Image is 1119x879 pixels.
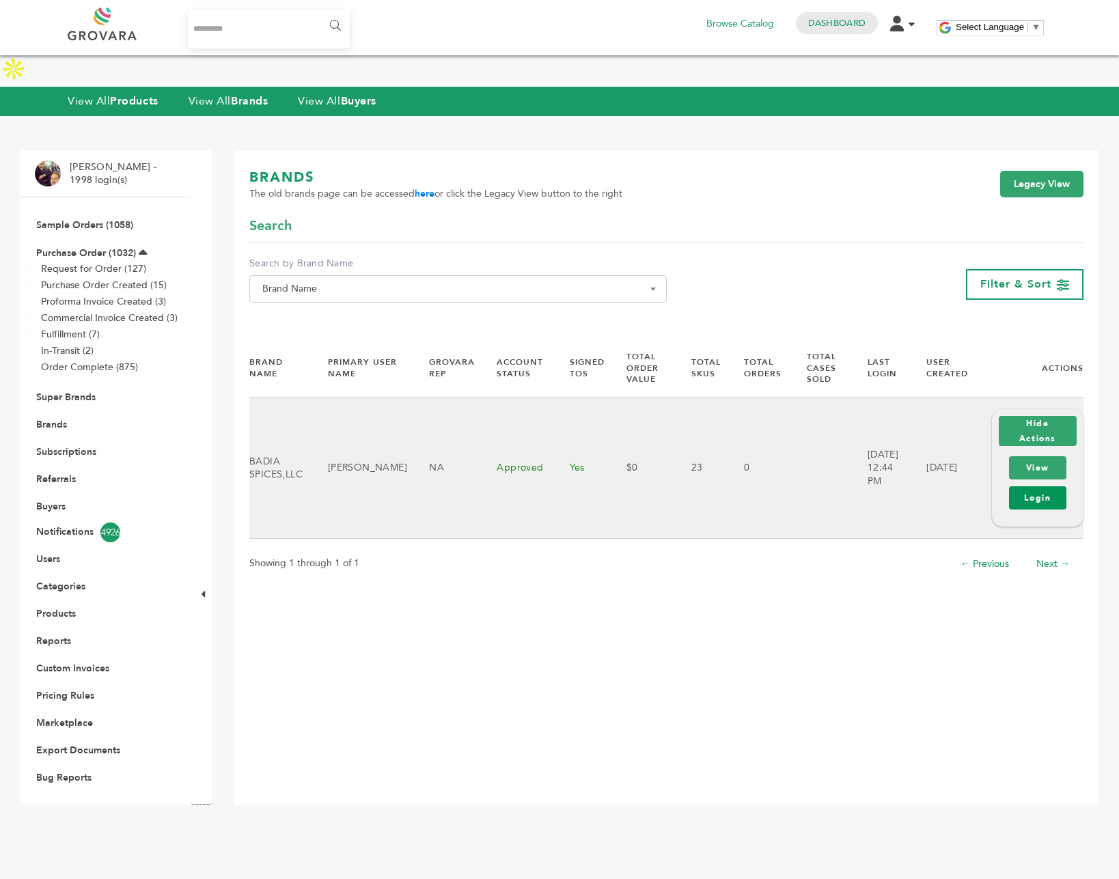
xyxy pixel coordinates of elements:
th: Actions [975,339,1083,397]
a: ← Previous [961,557,1009,570]
a: View AllProducts [68,94,158,109]
a: Legacy View [1000,171,1083,198]
p: Showing 1 through 1 of 1 [249,555,359,572]
a: View AllBuyers [298,94,376,109]
td: Yes [553,397,610,539]
a: Custom Invoices [36,662,109,675]
td: 0 [727,397,789,539]
a: Sample Orders (1058) [36,219,133,232]
input: Search... [188,10,350,48]
a: here [415,187,434,200]
li: [PERSON_NAME] - 1998 login(s) [70,161,160,187]
span: Select Language [956,22,1024,32]
th: Signed TOS [553,339,610,397]
button: Hide Actions [999,416,1077,446]
a: View [1009,456,1066,479]
label: Search by Brand Name [249,257,667,270]
a: Products [36,607,76,620]
a: Order Complete (875) [41,361,138,374]
th: Primary User Name [311,339,413,397]
th: Brand Name [249,339,311,397]
span: 4926 [100,522,120,542]
a: Notifications4926 [36,522,176,542]
th: Total Order Value [609,339,674,397]
th: User Created [909,339,974,397]
span: The old brands page can be accessed or click the Legacy View button to the right [249,187,622,201]
th: Total Orders [727,339,789,397]
a: Referrals [36,473,76,486]
strong: Brands [231,94,268,109]
a: Pricing Rules [36,689,94,702]
a: Request for Order (127) [41,262,146,275]
a: Marketplace [36,716,93,729]
a: Next → [1036,557,1070,570]
a: Browse Catalog [706,16,774,31]
td: [PERSON_NAME] [311,397,413,539]
th: Last Login [851,339,909,397]
span: Search [249,217,292,236]
td: $0 [609,397,674,539]
span: ​ [1027,22,1028,32]
a: Buyers [36,500,66,513]
a: Reports [36,634,71,647]
span: Brand Name [257,279,659,298]
a: Dashboard [808,17,866,29]
td: BADIA SPICES,LLC [249,397,311,539]
a: Brands [36,418,67,431]
strong: Buyers [341,94,376,109]
a: Purchase Order Created (15) [41,279,167,292]
td: NA [412,397,480,539]
td: 23 [674,397,727,539]
a: Categories [36,580,85,593]
span: ▼ [1032,22,1040,32]
a: Commercial Invoice Created (3) [41,311,178,324]
a: Fulfillment (7) [41,328,100,341]
strong: Products [110,94,158,109]
span: Brand Name [249,275,667,303]
h1: BRANDS [249,168,622,187]
td: [DATE] [909,397,974,539]
span: Filter & Sort [980,277,1051,292]
a: In-Transit (2) [41,344,94,357]
a: Login [1009,486,1066,510]
a: Export Documents [36,744,120,757]
a: Subscriptions [36,445,96,458]
a: Users [36,553,60,566]
a: Bug Reports [36,771,92,784]
td: [DATE] 12:44 PM [851,397,909,539]
a: Proforma Invoice Created (3) [41,295,166,308]
th: Grovara Rep [412,339,480,397]
a: View AllBrands [189,94,268,109]
a: Select Language​ [956,22,1040,32]
th: Total Cases Sold [790,339,851,397]
th: Total SKUs [674,339,727,397]
a: Super Brands [36,391,96,404]
a: Purchase Order (1032) [36,247,136,260]
td: Approved [480,397,552,539]
th: Account Status [480,339,552,397]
